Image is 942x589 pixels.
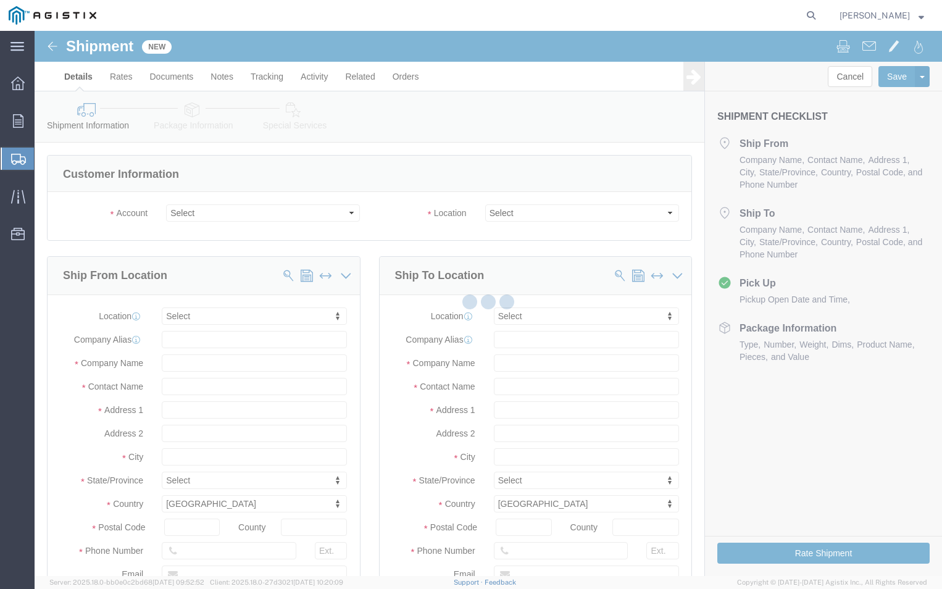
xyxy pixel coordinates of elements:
[485,579,516,586] a: Feedback
[9,6,96,25] img: logo
[840,9,910,22] span: Jimmy Dunn
[839,8,925,23] button: [PERSON_NAME]
[737,577,927,588] span: Copyright © [DATE]-[DATE] Agistix Inc., All Rights Reserved
[293,579,343,586] span: [DATE] 10:20:09
[210,579,343,586] span: Client: 2025.18.0-27d3021
[454,579,485,586] a: Support
[152,579,204,586] span: [DATE] 09:52:52
[49,579,204,586] span: Server: 2025.18.0-bb0e0c2bd68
